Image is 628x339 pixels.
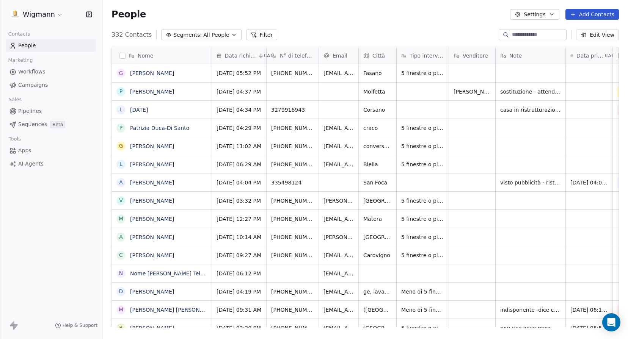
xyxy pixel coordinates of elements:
a: Workflows [6,66,96,78]
span: [EMAIL_ADDRESS][DOMAIN_NAME] [323,215,354,223]
div: Email [319,47,358,64]
span: [DATE] 04:29 PM [217,124,262,132]
span: indisponente -dice che non ha tempo per concentrarsi su queste cose [500,306,561,314]
div: Data richiestaCAT [212,47,266,64]
a: [PERSON_NAME] [130,143,174,149]
a: Apps [6,144,96,157]
img: 1630668995401.jpeg [11,10,20,19]
span: [EMAIL_ADDRESS][DOMAIN_NAME] [323,270,354,277]
span: [GEOGRAPHIC_DATA] [363,197,392,205]
a: Campaigns [6,79,96,91]
span: [DATE] 04:09 PM [570,179,608,186]
span: Matera [363,215,392,223]
span: Fasano [363,69,392,77]
a: [PERSON_NAME] [PERSON_NAME] [130,307,220,313]
div: Nome [112,47,212,64]
span: 5 finestre o più di 5 [401,233,444,241]
a: [PERSON_NAME] [130,252,174,258]
span: [DATE] 06:12 PM [570,306,608,314]
span: ([GEOGRAPHIC_DATA]), Pulsano [363,306,392,314]
a: [PERSON_NAME] [130,180,174,186]
span: [GEOGRAPHIC_DATA] [363,324,392,332]
span: All People [203,31,229,39]
div: N [119,269,123,277]
span: AI Agents [18,160,44,168]
span: [DATE] 12:27 PM [217,215,262,223]
a: AI Agents [6,158,96,170]
span: [PHONE_NUMBER] [271,324,314,332]
span: [EMAIL_ADDRESS][DOMAIN_NAME] [323,252,354,259]
span: Biella [363,161,392,168]
span: 332 Contacts [111,30,152,39]
span: Note [509,52,522,59]
div: G [119,142,123,150]
span: [PHONE_NUMBER] [271,306,314,314]
div: C [119,251,123,259]
span: Venditore [463,52,488,59]
div: R [119,324,123,332]
a: People [6,39,96,52]
div: P [119,124,122,132]
span: [EMAIL_ADDRESS][DOMAIN_NAME] [323,124,354,132]
span: People [111,9,146,20]
span: Segments: [173,31,202,39]
span: 5 finestre o più di 5 [401,252,444,259]
span: [PHONE_NUMBER] [271,197,314,205]
span: [DATE] 09:31 AM [217,306,262,314]
span: [DATE] 06:29 AM [217,161,262,168]
span: [EMAIL_ADDRESS][DOMAIN_NAME] [323,324,354,332]
span: casa in ristrutturazione e ampliamento. vuole sopralluogo preventivo per consiglio su cassonetti ... [500,106,561,114]
button: Filter [246,30,278,40]
span: 3279916943 [271,106,314,114]
span: [PHONE_NUMBER] [271,233,314,241]
a: [PERSON_NAME] [130,289,174,295]
span: [DATE] 09:27 AM [217,252,262,259]
span: sostituzione - attende chiamata 27/8 dalle 9 alle 10 [500,88,561,95]
span: ge, lavagna [363,288,392,295]
button: Edit View [576,30,619,40]
span: 5 finestre o più di 5 [401,142,444,150]
span: non risp invio mess [500,324,561,332]
div: V [119,197,123,205]
span: Contacts [5,28,33,40]
span: Data primo contatto [576,52,603,59]
span: Wigmann [23,9,55,19]
span: [DATE] 11:02 AM [217,142,262,150]
div: Venditore [449,47,495,64]
div: Open Intercom Messenger [602,313,620,331]
span: [PHONE_NUMBER] [271,161,314,168]
div: a [119,233,123,241]
span: CAT [264,53,273,59]
span: Pipelines [18,107,42,115]
span: [GEOGRAPHIC_DATA] [363,233,392,241]
span: Sequences [18,120,47,128]
span: 5 finestre o più di 5 [401,124,444,132]
div: L [119,160,122,168]
span: [EMAIL_ADDRESS][DOMAIN_NAME] [323,306,354,314]
span: 5 finestre o più di 5 [401,161,444,168]
span: [PERSON_NAME][EMAIL_ADDRESS][DOMAIN_NAME] [323,233,354,241]
span: [PHONE_NUMBER] [271,69,314,77]
div: Tipo intervento [397,47,449,64]
span: 5 finestre o più di 5 [401,69,444,77]
span: [DATE] 04:19 PM [217,288,262,295]
div: M [119,215,123,223]
span: Help & Support [63,322,97,328]
span: 5 finestre o più di 5 [401,197,444,205]
div: Note [496,47,565,64]
span: [DATE] 10:14 AM [217,233,262,241]
span: Tipo intervento [410,52,444,59]
div: Data primo contattoCAT [566,47,612,64]
a: Help & Support [55,322,97,328]
span: Corsano [363,106,392,114]
button: Add Contacts [565,9,619,20]
span: [DATE] 02:20 PM [217,324,262,332]
span: [PHONE_NUMBER] [271,252,314,259]
div: P [119,87,122,95]
span: Data richiesta [225,52,256,59]
div: G [119,69,123,77]
span: [DATE] 03:32 PM [217,197,262,205]
span: [DATE] 04:04 PM [217,179,262,186]
span: [PERSON_NAME][EMAIL_ADDRESS][DOMAIN_NAME] [323,197,354,205]
span: [EMAIL_ADDRESS][DOMAIN_NAME] [323,161,354,168]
